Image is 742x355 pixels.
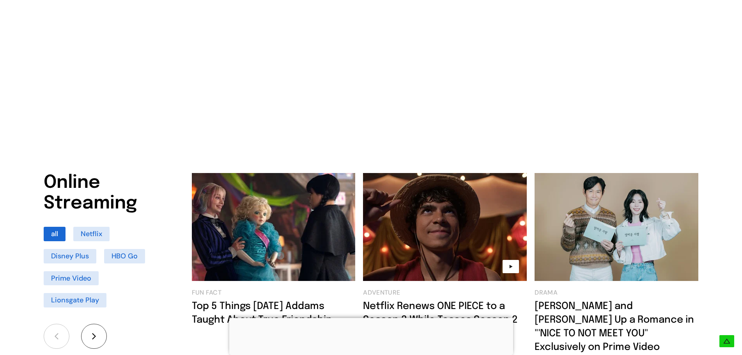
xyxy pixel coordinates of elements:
li: Netflix [73,227,110,241]
img: Lee Jung-jae and Lim Ji-yeon Sparks Up a Romance in [535,173,698,281]
li: Lionsgate Play [44,293,106,307]
h3: Online Streaming [44,173,176,214]
iframe: Advertisement [229,318,513,353]
a: adventure [363,289,527,296]
iframe: Advertisement [137,25,605,134]
li: all [44,227,66,241]
a: [PERSON_NAME] and [PERSON_NAME] Up a Romance in "'NICE TO NOT MEET YOU" Exclusively on Prime Video [535,301,694,352]
li: Disney Plus [44,249,96,263]
img: Netflix Renews ONE PIECE to a Season 3 While Teases Season 2 [363,173,527,281]
a: fun fact [192,289,356,296]
a: drama [535,289,698,296]
a: Top 5 Things [DATE] Addams Taught About True Friendship [192,301,332,325]
img: Top 5 Things Wednesday Addams Taught About True Friendship [192,173,356,281]
a: Netflix Renews ONE PIECE to a Season 3 While Teases Season 2 [363,301,518,325]
li: Prime Video [44,271,99,286]
li: HBO Go [104,249,145,263]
